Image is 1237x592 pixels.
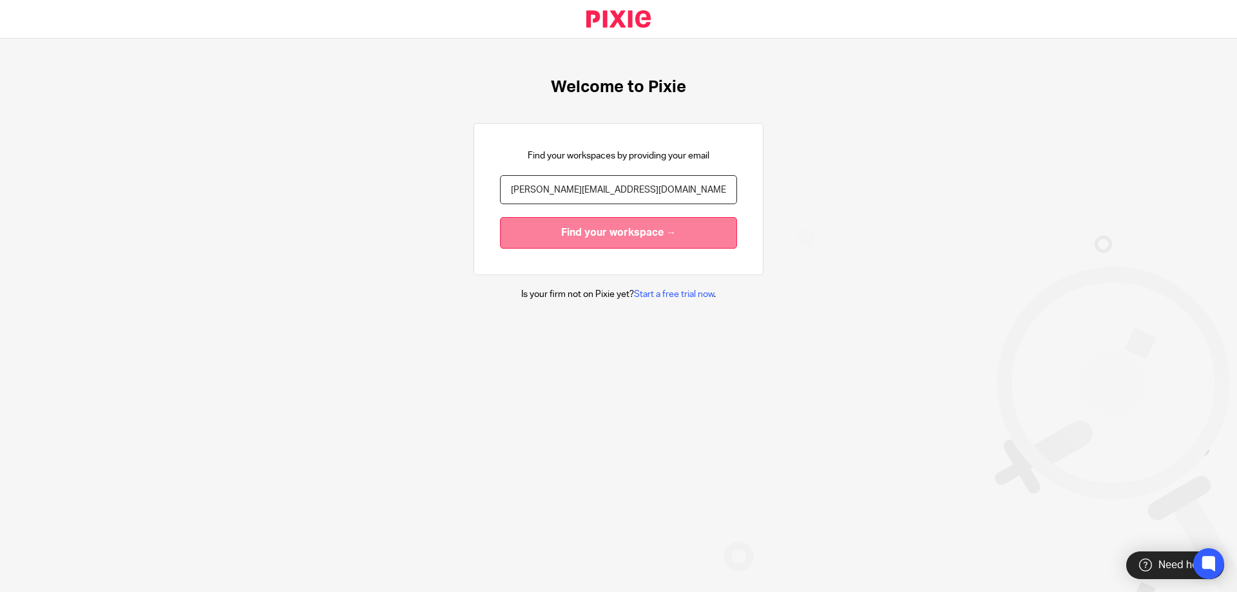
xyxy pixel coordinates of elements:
[551,77,686,97] h1: Welcome to Pixie
[500,217,737,249] input: Find your workspace →
[521,288,716,301] p: Is your firm not on Pixie yet? .
[528,149,709,162] p: Find your workspaces by providing your email
[634,290,714,299] a: Start a free trial now
[1126,551,1224,579] div: Need help?
[500,175,737,204] input: name@example.com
